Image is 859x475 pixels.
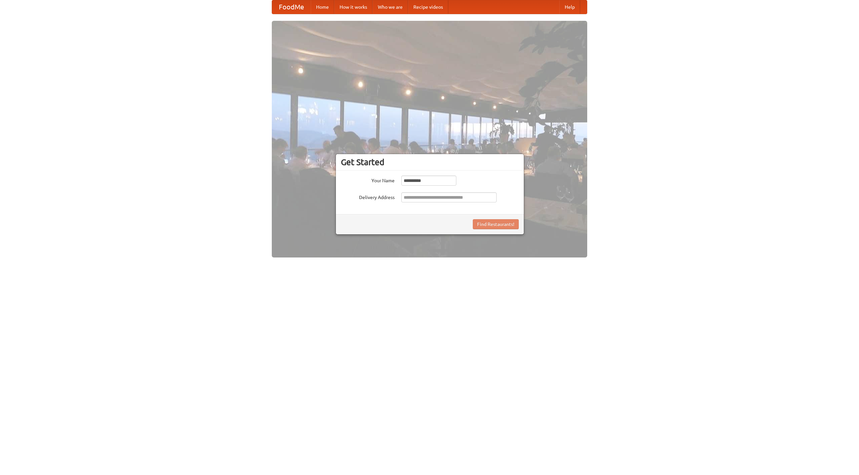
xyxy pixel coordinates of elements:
label: Your Name [341,176,395,184]
h3: Get Started [341,157,519,167]
a: Help [559,0,580,14]
button: Find Restaurants! [473,219,519,229]
a: Home [311,0,334,14]
label: Delivery Address [341,192,395,201]
a: How it works [334,0,372,14]
a: Recipe videos [408,0,448,14]
a: Who we are [372,0,408,14]
a: FoodMe [272,0,311,14]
